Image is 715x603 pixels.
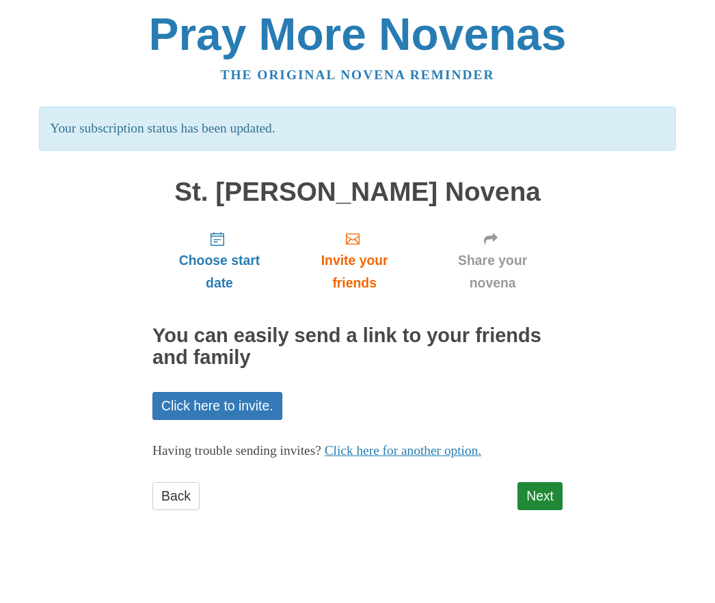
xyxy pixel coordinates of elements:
[221,68,495,83] a: The original novena reminder
[39,107,675,152] p: Your subscription status has been updated.
[300,250,409,295] span: Invite your friends
[152,221,286,302] a: Choose start date
[436,250,549,295] span: Share your novena
[517,483,563,511] a: Next
[152,326,563,369] h2: You can easily send a link to your friends and family
[152,483,200,511] a: Back
[152,178,563,208] h1: St. [PERSON_NAME] Novena
[149,10,567,60] a: Pray More Novenas
[325,444,482,458] a: Click here for another option.
[152,393,282,421] a: Click here to invite.
[152,444,321,458] span: Having trouble sending invites?
[166,250,273,295] span: Choose start date
[286,221,422,302] a: Invite your friends
[422,221,563,302] a: Share your novena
